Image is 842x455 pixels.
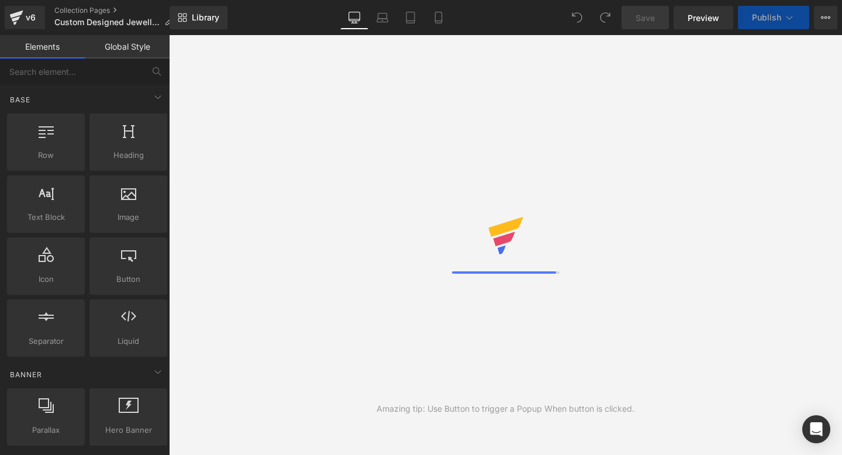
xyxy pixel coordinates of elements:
[11,273,81,285] span: Icon
[396,6,425,29] a: Tablet
[11,335,81,347] span: Separator
[688,12,719,24] span: Preview
[192,12,219,23] span: Library
[23,10,38,25] div: v6
[565,6,589,29] button: Undo
[802,415,830,443] div: Open Intercom Messenger
[93,273,164,285] span: Button
[738,6,809,29] button: Publish
[93,149,164,161] span: Heading
[674,6,733,29] a: Preview
[11,149,81,161] span: Row
[368,6,396,29] a: Laptop
[752,13,781,22] span: Publish
[85,35,170,58] a: Global Style
[377,402,634,415] div: Amazing tip: Use Button to trigger a Popup When button is clicked.
[593,6,617,29] button: Redo
[9,369,43,380] span: Banner
[170,6,227,29] a: New Library
[425,6,453,29] a: Mobile
[340,6,368,29] a: Desktop
[814,6,837,29] button: More
[5,6,45,29] a: v6
[93,424,164,436] span: Hero Banner
[54,18,160,27] span: Custom Designed Jewellery
[9,94,32,105] span: Base
[93,335,164,347] span: Liquid
[93,211,164,223] span: Image
[636,12,655,24] span: Save
[11,211,81,223] span: Text Block
[11,424,81,436] span: Parallax
[54,6,182,15] a: Collection Pages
